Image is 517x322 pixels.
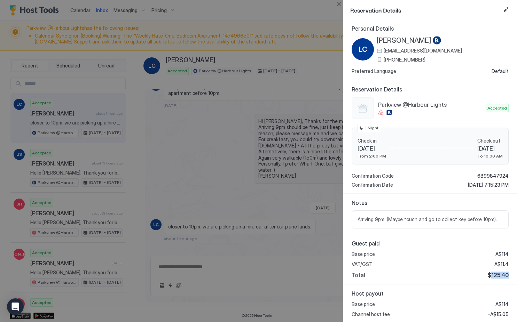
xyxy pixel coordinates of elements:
[488,272,509,279] span: $125.40
[468,182,509,188] span: [DATE] 7:15:23 PM
[377,36,431,45] span: [PERSON_NAME]
[352,261,373,267] span: VAT/GST
[477,173,509,179] span: 6899847924
[352,199,509,206] span: Notes
[352,311,390,317] span: Channel host fee
[352,173,394,179] span: Confirmation Code
[358,138,386,144] span: Check in
[359,44,367,55] span: LC
[352,290,509,297] span: Host payout
[358,145,386,152] span: [DATE]
[352,182,393,188] span: Confirmation Date
[365,125,378,131] span: 1 Night
[378,101,483,108] span: Parkview @Harbour Lights
[352,68,396,74] span: Preferred Language
[495,301,509,307] span: A$114
[352,272,365,279] span: Total
[352,301,375,307] span: Base price
[477,138,503,144] span: Check out
[352,251,375,257] span: Base price
[477,153,503,159] span: To 10:00 AM
[495,251,509,257] span: A$114
[352,240,509,247] span: Guest paid
[352,86,509,93] span: Reservation Details
[352,25,509,32] span: Personal Details
[494,261,509,267] span: A$11.4
[384,48,462,54] span: [EMAIL_ADDRESS][DOMAIN_NAME]
[477,145,503,152] span: [DATE]
[502,6,510,14] button: Edit reservation
[384,57,425,63] span: [PHONE_NUMBER]
[487,105,507,111] span: Accepted
[7,298,24,315] div: Open Intercom Messenger
[488,311,509,317] span: -A$15.05
[358,216,503,223] span: Arriving 9pm. (Maybe touch and go to collect key before 10pm).
[492,68,509,74] span: Default
[350,6,500,14] span: Reservation Details
[358,153,386,159] span: From 2:00 PM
